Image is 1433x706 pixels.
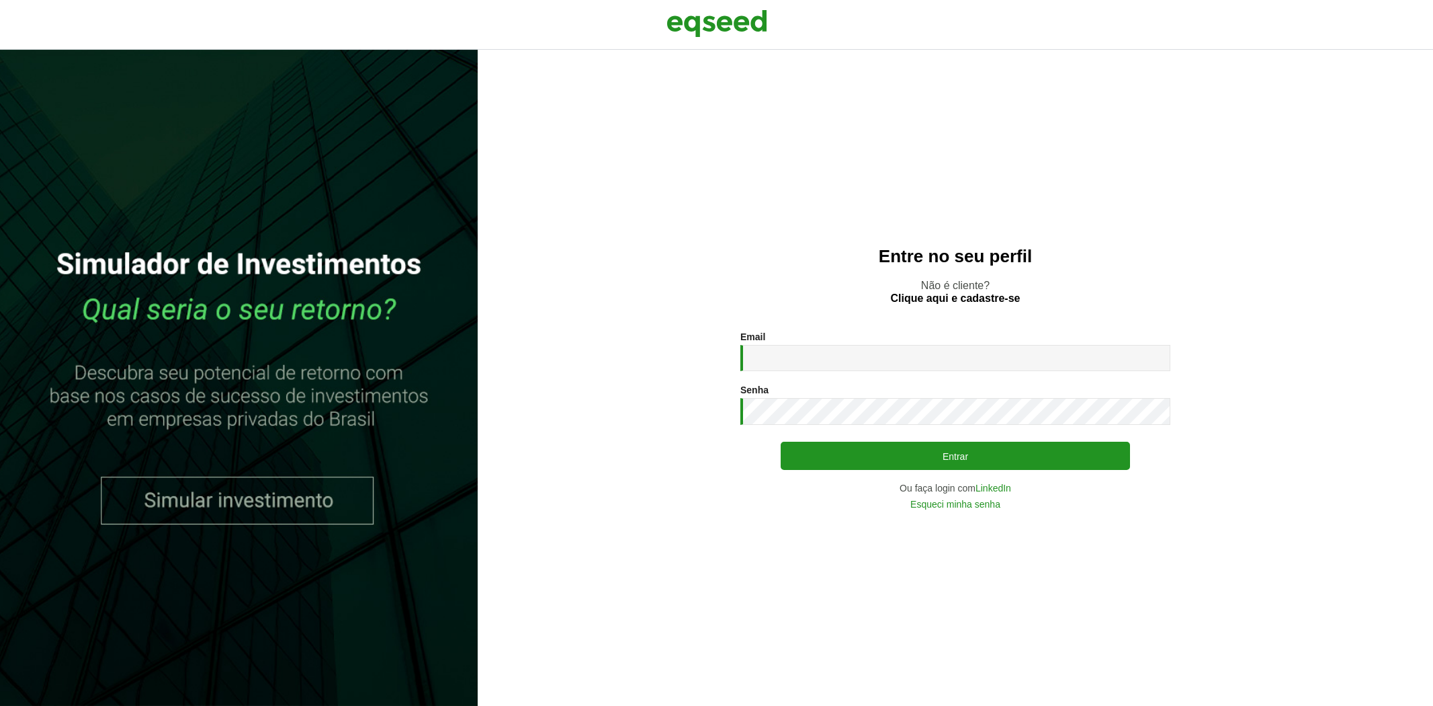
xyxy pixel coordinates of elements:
img: EqSeed Logo [666,7,767,40]
a: Esqueci minha senha [910,500,1000,509]
a: LinkedIn [975,483,1011,493]
h2: Entre no seu perfil [505,247,1406,266]
p: Não é cliente? [505,279,1406,305]
a: Clique aqui e cadastre-se [891,293,1021,304]
label: Email [740,332,765,342]
label: Senha [740,385,769,395]
div: Ou faça login com [740,483,1170,493]
button: Entrar [781,442,1130,470]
